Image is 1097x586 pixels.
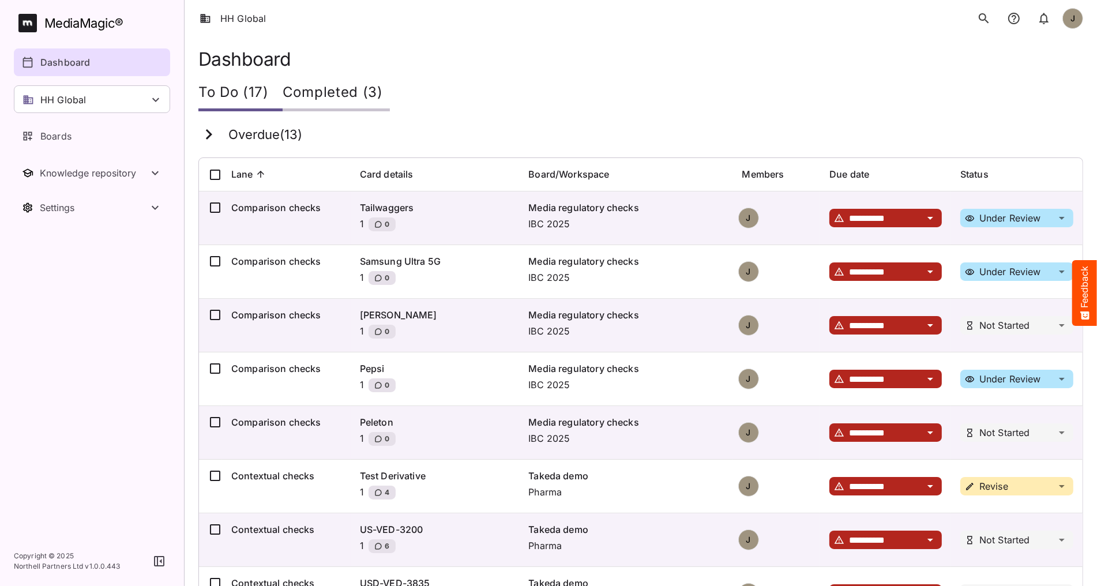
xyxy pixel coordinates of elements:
p: Members [742,167,784,181]
p: Status [960,167,989,181]
p: HH Global [40,93,86,107]
span: 4 [384,487,389,498]
p: Contextual checks [231,469,341,483]
span: 0 [384,272,389,284]
div: J [738,261,759,282]
p: Media regulatory checks [528,362,723,375]
p: Due date [829,167,869,181]
button: notifications [1032,7,1055,30]
div: J [738,315,759,336]
p: Under Review [979,374,1041,384]
button: Toggle Settings [14,194,170,221]
p: IBC 2025 [528,378,723,392]
div: J [738,476,759,497]
div: J [738,369,759,389]
p: Comparison checks [231,254,341,268]
div: J [738,208,759,228]
p: Comparison checks [231,308,341,322]
p: Northell Partners Ltd v 1.0.0.443 [14,561,121,572]
div: J [738,529,759,550]
button: Feedback [1072,260,1097,326]
p: Media regulatory checks [528,254,723,268]
p: Takeda demo [528,523,723,536]
button: search [972,7,995,30]
p: Media regulatory checks [528,308,723,322]
p: Media regulatory checks [528,201,723,215]
p: [PERSON_NAME] [360,308,510,322]
div: To Do (17) [198,77,283,111]
p: Under Review [979,213,1041,223]
p: Pharma [528,539,723,553]
p: IBC 2025 [528,324,723,338]
p: Not Started [979,428,1030,437]
p: Revise [979,482,1008,491]
p: Comparison checks [231,415,341,429]
h3: Overdue ( 13 ) [228,127,302,142]
p: Samsung Ultra 5G [360,254,510,268]
p: Media regulatory checks [528,415,723,429]
p: 1 [360,378,364,396]
p: US-VED-3200 [360,523,510,536]
h1: Dashboard [198,48,1083,70]
p: 1 [360,217,364,235]
a: MediaMagic® [18,14,170,32]
p: Not Started [979,535,1030,544]
div: Settings [40,202,148,213]
span: 6 [384,540,389,552]
nav: Knowledge repository [14,159,170,187]
span: 0 [384,219,389,230]
div: J [738,422,759,443]
p: 1 [360,271,364,289]
p: Tailwaggers [360,201,510,215]
p: IBC 2025 [528,217,723,231]
span: 0 [384,433,389,445]
p: 1 [360,324,364,343]
div: Completed (3) [283,77,390,111]
p: Lane [231,167,253,181]
span: 0 [384,380,389,391]
div: Knowledge repository [40,167,148,179]
p: Dashboard [40,55,90,69]
p: Card details [360,167,414,181]
p: Peleton [360,415,510,429]
div: J [1062,8,1083,29]
button: notifications [1002,7,1025,30]
p: Not Started [979,321,1030,330]
p: Under Review [979,267,1041,276]
a: Dashboard [14,48,170,76]
p: Contextual checks [231,523,341,536]
p: Comparison checks [231,362,341,375]
p: Test Derivative [360,469,510,483]
p: IBC 2025 [528,431,723,445]
p: IBC 2025 [528,271,723,284]
p: 1 [360,539,364,557]
span: 0 [384,326,389,337]
p: Boards [40,129,72,143]
p: Pepsi [360,362,510,375]
p: Comparison checks [231,201,341,215]
p: 1 [360,431,364,450]
p: Takeda demo [528,469,723,483]
nav: Settings [14,194,170,221]
p: Copyright © 2025 [14,551,121,561]
button: Toggle Knowledge repository [14,159,170,187]
div: MediaMagic ® [44,14,123,33]
p: Pharma [528,485,723,499]
p: Board/Workspace [528,167,609,181]
a: Boards [14,122,170,150]
p: 1 [360,485,364,504]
